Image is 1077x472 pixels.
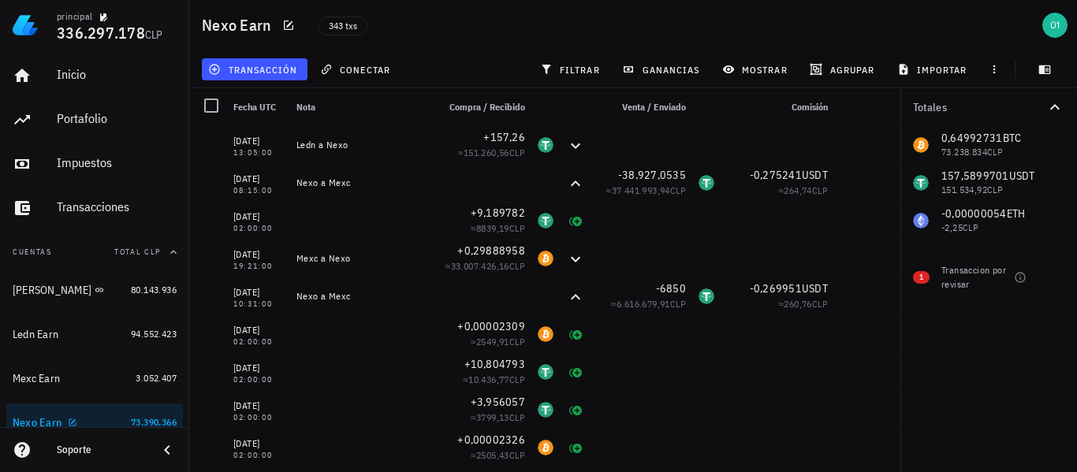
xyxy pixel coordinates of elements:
div: Impuestos [57,155,177,170]
span: 33.007.426,16 [451,260,509,272]
div: avatar [1042,13,1068,38]
span: Venta / Enviado [622,101,686,113]
span: ganancias [625,63,699,76]
span: 6.616.679,91 [617,298,670,310]
span: agrupar [813,63,874,76]
div: [DATE] [233,133,284,149]
div: USDT-icon [538,364,553,380]
span: 260,76 [784,298,811,310]
span: ≈ [471,411,525,423]
div: 02:00:00 [233,338,284,346]
span: CLP [145,28,163,42]
span: +9,189782 [471,206,525,220]
span: -0,269951 [750,281,802,295]
a: Mexc Earn 3.052.407 [6,359,183,397]
a: Nexo Earn 73.390.366 [6,403,183,441]
div: Mexc a Nexo [296,252,424,265]
button: ganancias [616,58,710,80]
span: ≈ [463,374,525,385]
span: +10,804793 [464,357,526,371]
div: 08:15:00 [233,187,284,195]
span: importar [900,63,967,76]
span: CLP [509,222,525,234]
div: [DATE] [233,360,284,376]
button: mostrar [716,58,797,80]
span: +0,00002326 [457,433,525,447]
span: CLP [509,260,525,272]
span: +157,26 [483,130,525,144]
button: conectar [314,58,401,80]
div: USDT-icon [538,137,553,153]
div: Inicio [57,67,177,82]
div: [DATE] [233,322,284,338]
span: CLP [509,449,525,461]
a: Impuestos [6,145,183,183]
div: BTC-icon [538,326,553,342]
div: 10:31:00 [233,300,284,308]
div: [DATE] [233,209,284,225]
div: [PERSON_NAME] [13,284,91,297]
span: -6850 [656,281,686,295]
div: Nexo Earn [13,416,61,429]
div: Ledn a Nexo [296,139,424,151]
button: agrupar [803,58,884,80]
div: [DATE] [233,171,284,187]
div: Nexo a Mexc [296,290,424,303]
a: Transacciones [6,189,183,227]
span: USDT [802,281,828,295]
button: filtrar [534,58,609,80]
div: [DATE] [233,398,284,414]
a: [PERSON_NAME] 80.143.936 [6,271,183,309]
img: LedgiFi [13,13,38,38]
div: 02:00:00 [233,452,284,459]
div: USDT-icon [538,402,553,418]
div: Transacciones [57,199,177,214]
span: conectar [323,63,390,76]
a: Inicio [6,57,183,95]
span: 2505,43 [476,449,509,461]
span: ≈ [606,184,686,196]
span: ≈ [471,222,525,234]
h1: Nexo Earn [202,13,278,38]
div: Nota [290,88,430,126]
span: CLP [812,184,828,196]
div: principal [57,10,93,23]
div: [DATE] [233,247,284,262]
div: Soporte [57,444,145,456]
div: Fecha UTC [227,88,290,126]
div: 13:05:00 [233,149,284,157]
span: CLP [509,336,525,347]
span: ≈ [471,449,525,461]
span: USDT [802,168,828,182]
a: Ledn Earn 94.552.423 [6,315,183,353]
button: CuentasTotal CLP [6,233,183,271]
span: ≈ [778,184,828,196]
div: BTC-icon [538,251,553,266]
span: +0,29888958 [457,243,525,258]
div: Mexc Earn [13,372,60,385]
span: 343 txs [329,17,357,35]
span: 94.552.423 [131,328,177,340]
span: 3799,13 [476,411,509,423]
div: 02:00:00 [233,225,284,232]
span: -38.927,0535 [618,168,686,182]
div: Ledn Earn [13,328,58,341]
a: Portafolio [6,101,183,139]
button: transacción [202,58,307,80]
div: USDT-icon [699,175,714,191]
span: filtrar [543,63,600,76]
button: importar [890,58,977,80]
span: 336.297.178 [57,22,145,43]
span: 8839,19 [476,222,509,234]
div: Transaccion por revisar [941,263,1008,292]
span: ≈ [778,298,828,310]
span: 73.390.366 [131,416,177,428]
span: ≈ [611,298,686,310]
span: 37.441.993,94 [612,184,670,196]
div: Nexo a Mexc [296,177,424,189]
span: CLP [812,298,828,310]
span: 151.260,56 [464,147,509,158]
span: 2549,91 [476,336,509,347]
div: 02:00:00 [233,376,284,384]
div: [DATE] [233,284,284,300]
